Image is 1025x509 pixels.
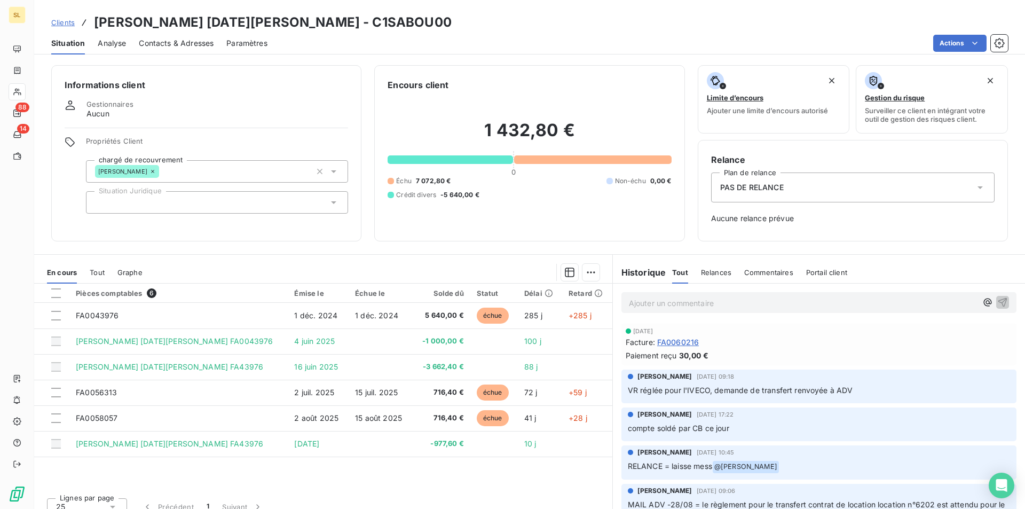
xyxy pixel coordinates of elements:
[294,413,338,422] span: 2 août 2025
[76,413,117,422] span: FA0058057
[419,310,463,321] span: 5 640,00 €
[90,268,105,277] span: Tout
[76,311,119,320] span: FA0043976
[524,362,538,371] span: 88 j
[633,328,653,334] span: [DATE]
[613,266,666,279] h6: Historique
[416,176,451,186] span: 7 072,80 €
[396,176,412,186] span: Échu
[419,387,463,398] span: 716,40 €
[720,182,784,193] span: PAS DE RELANCE
[98,168,147,175] span: [PERSON_NAME]
[65,79,348,91] h6: Informations client
[51,38,85,49] span: Situation
[419,438,463,449] span: -977,60 €
[650,176,672,186] span: 0,00 €
[569,413,587,422] span: +28 j
[9,6,26,24] div: SL
[865,93,925,102] span: Gestion du risque
[524,336,541,346] span: 100 j
[419,362,463,372] span: -3 662,40 €
[355,388,398,397] span: 15 juil. 2025
[657,336,699,348] span: FA0060216
[9,485,26,503] img: Logo LeanPay
[628,386,853,395] span: VR réglée pour l'IVECO, demande de transfert renvoyée à ADV
[98,38,126,49] span: Analyse
[524,388,538,397] span: 72 j
[744,268,793,277] span: Commentaires
[95,198,104,207] input: Ajouter une valeur
[989,473,1014,498] div: Open Intercom Messenger
[711,213,995,224] span: Aucune relance prévue
[697,449,735,456] span: [DATE] 10:45
[626,336,655,348] span: Facture :
[86,100,133,108] span: Gestionnaires
[47,268,77,277] span: En cours
[440,190,479,200] span: -5 640,00 €
[355,289,406,297] div: Échue le
[477,385,509,401] span: échue
[701,268,731,277] span: Relances
[355,311,398,320] span: 1 déc. 2024
[697,488,736,494] span: [DATE] 09:06
[524,289,556,297] div: Délai
[856,65,1008,134] button: Gestion du risqueSurveiller ce client en intégrant votre outil de gestion des risques client.
[76,388,117,397] span: FA0056313
[419,413,463,424] span: 716,40 €
[524,413,537,422] span: 41 j
[419,289,463,297] div: Solde dû
[672,268,688,277] span: Tout
[294,439,319,448] span: [DATE]
[294,289,342,297] div: Émise le
[626,350,677,361] span: Paiement reçu
[51,18,75,27] span: Clients
[86,137,348,152] span: Propriétés Client
[933,35,987,52] button: Actions
[698,65,850,134] button: Limite d’encoursAjouter une limite d’encours autorisé
[76,336,273,346] span: [PERSON_NAME] [DATE][PERSON_NAME] FA0043976
[569,289,606,297] div: Retard
[76,288,281,298] div: Pièces comptables
[697,373,735,380] span: [DATE] 09:18
[697,411,734,418] span: [DATE] 17:22
[86,108,109,119] span: Aucun
[76,362,263,371] span: [PERSON_NAME] [DATE][PERSON_NAME] FA43976
[569,388,587,397] span: +59 j
[355,413,402,422] span: 15 août 2025
[615,176,646,186] span: Non-échu
[477,289,511,297] div: Statut
[226,38,267,49] span: Paramètres
[477,410,509,426] span: échue
[396,190,436,200] span: Crédit divers
[707,106,828,115] span: Ajouter une limite d’encours autorisé
[147,288,156,298] span: 6
[637,486,692,496] span: [PERSON_NAME]
[139,38,214,49] span: Contacts & Adresses
[294,311,337,320] span: 1 déc. 2024
[511,168,516,176] span: 0
[15,103,29,112] span: 88
[294,336,335,346] span: 4 juin 2025
[117,268,143,277] span: Graphe
[294,388,334,397] span: 2 juil. 2025
[17,124,29,134] span: 14
[569,311,592,320] span: +285 j
[679,350,708,361] span: 30,00 €
[388,79,448,91] h6: Encours client
[707,93,763,102] span: Limite d’encours
[711,153,995,166] h6: Relance
[637,372,692,381] span: [PERSON_NAME]
[524,439,537,448] span: 10 j
[94,13,452,32] h3: [PERSON_NAME] [DATE][PERSON_NAME] - C1SABOU00
[419,336,463,347] span: -1 000,00 €
[524,311,542,320] span: 285 j
[76,439,263,448] span: [PERSON_NAME] [DATE][PERSON_NAME] FA43976
[388,120,671,152] h2: 1 432,80 €
[865,106,999,123] span: Surveiller ce client en intégrant votre outil de gestion des risques client.
[51,17,75,28] a: Clients
[294,362,338,371] span: 16 juin 2025
[637,410,692,419] span: [PERSON_NAME]
[806,268,847,277] span: Portail client
[477,308,509,324] span: échue
[159,167,168,176] input: Ajouter une valeur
